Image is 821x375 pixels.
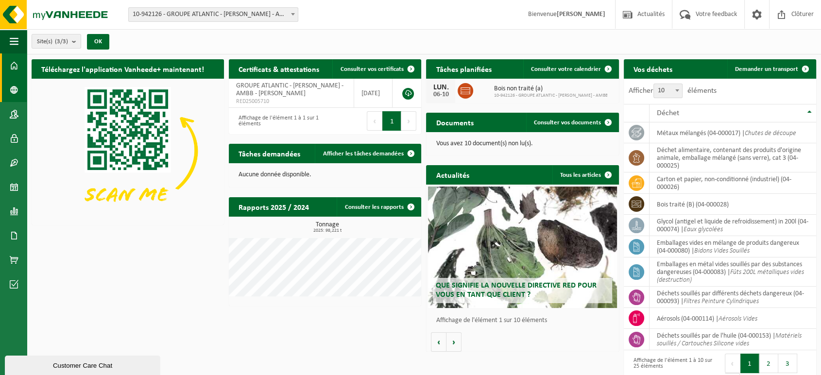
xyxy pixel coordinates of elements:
[745,130,796,137] i: Chutes de découpe
[650,122,816,143] td: métaux mélangés (04-000017) |
[340,66,403,72] span: Consulter vos certificats
[323,151,403,157] span: Afficher les tâches demandées
[401,111,416,131] button: Next
[624,59,682,78] h2: Vos déchets
[650,287,816,308] td: déchets souillés par différents déchets dangereux (04-000093) |
[332,59,420,79] a: Consulter vos certificats
[552,165,618,185] a: Tous les articles
[431,91,450,98] div: 06-10
[657,269,804,284] i: Fûts 200L métalliques vides (destruction)
[315,144,420,163] a: Afficher les tâches demandées
[684,226,723,233] i: Eaux glycolées
[654,84,682,98] span: 10
[337,197,420,217] a: Consulter les rapports
[494,93,607,99] span: 10-942126 - GROUPE ATLANTIC - [PERSON_NAME] - AMBB
[650,194,816,215] td: bois traité (B) (04-000028)
[234,222,421,233] h3: Tonnage
[428,187,616,308] a: Que signifie la nouvelle directive RED pour vous en tant que client ?
[740,354,759,373] button: 1
[431,332,446,352] button: Vorige
[436,140,609,147] p: Vous avez 10 document(s) non lu(s).
[778,354,797,373] button: 3
[32,59,214,78] h2: Téléchargez l'application Vanheede+ maintenant!
[236,82,343,97] span: GROUPE ATLANTIC - [PERSON_NAME] - AMBB - [PERSON_NAME]
[653,84,683,98] span: 10
[229,59,329,78] h2: Certificats & attestations
[650,215,816,236] td: glycol (antigel et liquide de refroidissement) in 200l (04-000074) |
[694,247,750,255] i: Bidons Vides Souillés
[129,8,298,21] span: 10-942126 - GROUPE ATLANTIC - MERVILLE BILLY BERCLAU - AMBB - BILLY BERCLAU
[367,111,382,131] button: Previous
[650,143,816,172] td: déchet alimentaire, contenant des produits d'origine animale, emballage mélangé (sans verre), cat...
[128,7,298,22] span: 10-942126 - GROUPE ATLANTIC - MERVILLE BILLY BERCLAU - AMBB - BILLY BERCLAU
[354,79,393,108] td: [DATE]
[5,354,162,375] iframe: chat widget
[494,85,607,93] span: Bois non traité (a)
[37,34,68,49] span: Site(s)
[650,236,816,257] td: emballages vides en mélange de produits dangereux (04-000080) |
[526,113,618,132] a: Consulter vos documents
[531,66,601,72] span: Consulter votre calendrier
[436,317,614,324] p: Affichage de l'élément 1 sur 10 éléments
[431,84,450,91] div: LUN.
[650,329,816,350] td: déchets souillés par de l'huile (04-000153) |
[426,165,479,184] h2: Actualités
[382,111,401,131] button: 1
[523,59,618,79] a: Consulter votre calendrier
[725,354,740,373] button: Previous
[87,34,109,50] button: OK
[657,332,802,347] i: Matériels souillés / Cartouches Silicone vides
[234,110,320,132] div: Affichage de l'élément 1 à 1 sur 1 éléments
[650,172,816,194] td: carton et papier, non-conditionné (industriel) (04-000026)
[55,38,68,45] count: (3/3)
[435,282,596,299] span: Que signifie la nouvelle directive RED pour vous en tant que client ?
[650,257,816,287] td: emballages en métal vides souillés par des substances dangereuses (04-000083) |
[557,11,605,18] strong: [PERSON_NAME]
[446,332,462,352] button: Volgende
[236,98,346,105] span: RED25005710
[32,79,224,223] img: Download de VHEPlus App
[684,298,759,305] i: Filtres Peinture Cylindriques
[426,59,501,78] h2: Tâches planifiées
[735,66,798,72] span: Demander un transport
[657,109,679,117] span: Déchet
[32,34,81,49] button: Site(s)(3/3)
[650,308,816,329] td: aérosols (04-000114) |
[759,354,778,373] button: 2
[229,144,310,163] h2: Tâches demandées
[234,228,421,233] span: 2025: 98,221 t
[229,197,319,216] h2: Rapports 2025 / 2024
[534,119,601,126] span: Consulter vos documents
[239,171,411,178] p: Aucune donnée disponible.
[629,87,717,95] label: Afficher éléments
[718,315,757,323] i: Aérosols Vides
[426,113,483,132] h2: Documents
[727,59,815,79] a: Demander un transport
